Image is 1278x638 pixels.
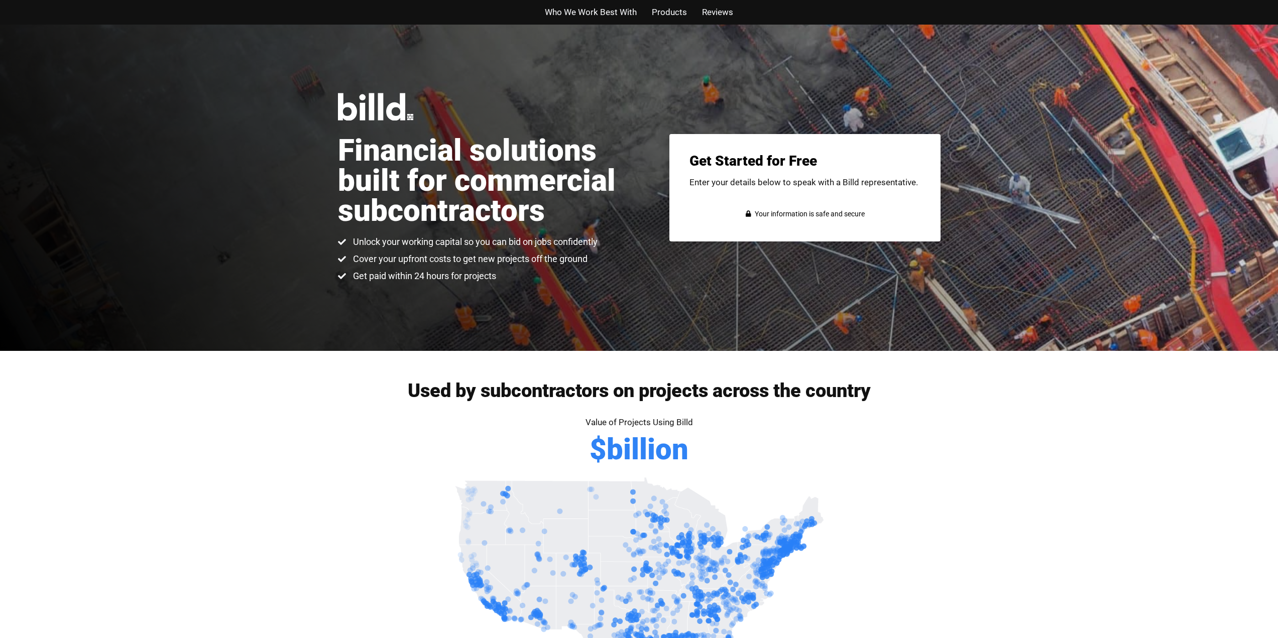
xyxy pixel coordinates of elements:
[586,417,693,427] span: Value of Projects Using Billd
[338,381,941,400] h2: Used by subcontractors on projects across the country
[338,136,639,226] h1: Financial solutions built for commercial subcontractors
[652,5,687,20] a: Products
[545,5,637,20] a: Who We Work Best With
[351,270,496,282] span: Get paid within 24 hours for projects
[702,5,733,20] a: Reviews
[689,154,920,168] h3: Get Started for Free
[752,207,865,221] span: Your information is safe and secure
[586,435,607,464] span: $
[689,178,920,187] p: Enter your details below to speak with a Billd representative.
[607,435,693,464] span: billion
[351,253,588,265] span: Cover your upfront costs to get new projects off the ground
[351,236,598,248] span: Unlock your working capital so you can bid on jobs confidently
